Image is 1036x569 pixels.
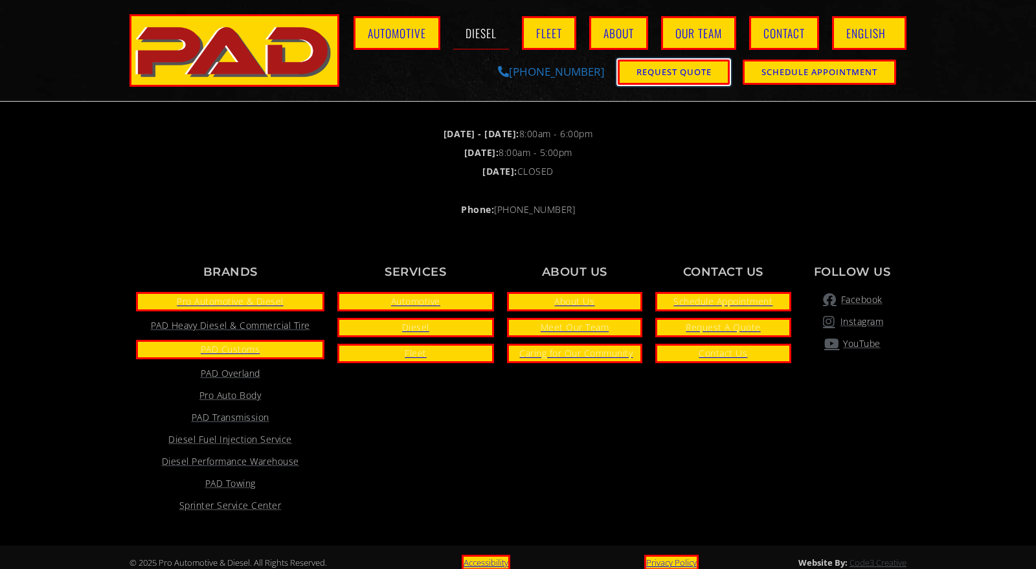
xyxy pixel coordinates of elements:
span: Diesel Fuel Injection Service [168,432,292,447]
span: 8:00am - 6:00pm [444,126,593,142]
p: About Us [507,266,642,278]
span: Contact Us [699,346,747,361]
a: Contact Us [655,344,791,363]
a: Visit link opens in a new tab [136,366,324,381]
strong: Website By: [798,557,848,568]
a: Our Team [661,16,736,50]
span: Automotive [391,294,440,309]
a: Code3 Creative [850,557,906,568]
a: Meet Our Team [507,318,642,337]
span: Instagram [837,314,884,329]
a: Diesel [337,318,494,337]
span: Pro Automotive & Diesel [177,294,284,309]
span: PAD Transmission [192,410,269,425]
a: pro automotive and diesel facebook page [804,292,900,307]
span: Diesel Performance Warehouse [162,454,299,469]
nav: Menu [339,16,906,50]
a: Schedule Appointment [655,292,791,311]
a: English [832,16,906,50]
strong: Phone: [461,203,494,216]
a: Automotive [354,16,440,50]
span: CLOSED [482,164,554,179]
a: PAD Customs [136,340,324,359]
p: Brands [136,266,324,278]
a: pro automotive and diesel home page [129,14,339,87]
a: Fleet [522,16,576,50]
span: PAD Overland [201,366,260,381]
a: Visit link opens in a new tab [136,388,324,403]
span: PAD Customs [201,342,260,357]
a: Phone:[PHONE_NUMBER] [136,202,900,218]
p: Contact us [655,266,791,278]
a: Automotive [337,292,494,311]
span: Meet Our Team [541,320,609,335]
a: Pro Automotive & Diesel [136,292,324,311]
a: request a service or repair quote [618,60,730,85]
a: pro automotive and diesel instagram page [804,314,900,329]
b: [DATE] - [DATE]: [444,128,519,140]
span: PAD Towing [205,476,256,491]
span: About Us [554,294,594,309]
a: Request A Quote [655,318,791,337]
span: Facebook [838,292,883,307]
a: About [589,16,648,50]
p: Services [337,266,494,278]
img: The image shows the word "PAD" in bold, red, uppercase letters with a slight shadow effect. [131,16,337,85]
a: YouTube [804,336,900,351]
span: PAD Heavy Diesel & Commercial Tire [151,318,310,333]
a: Visit link opens in a new tab [136,498,324,513]
a: Caring for Our Community [507,344,642,363]
a: About Us [507,292,642,311]
a: Visit link opens in a new tab [136,476,324,491]
b: [DATE]: [464,146,499,159]
p: Follow Us [804,266,900,278]
span: Request A Quote [686,320,761,335]
span: Diesel [402,320,429,335]
a: Fleet [337,344,494,363]
a: Visit link opens in a new tab [136,318,324,333]
span: Pro Auto Body [199,388,262,403]
a: [PHONE_NUMBER] [498,64,605,79]
span: [PHONE_NUMBER] [461,202,575,218]
a: Visit link opens in a new tab [136,432,324,447]
span: Caring for Our Community [516,346,633,361]
a: Contact [749,16,819,50]
a: Diesel [453,16,509,50]
span: Fleet [405,346,427,361]
a: Visit link opens in a new tab [136,454,324,469]
a: PAD Transmission [136,410,324,425]
span: Request Quote [636,68,712,76]
span: Sprinter Service Center [179,498,282,513]
span: 8:00am - 5:00pm [464,145,572,161]
span: Schedule Appointment [673,294,772,309]
span: Schedule Appointment [761,68,877,76]
a: schedule repair or service appointment [743,60,896,85]
span: YouTube [840,336,881,351]
b: [DATE]: [482,165,517,177]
